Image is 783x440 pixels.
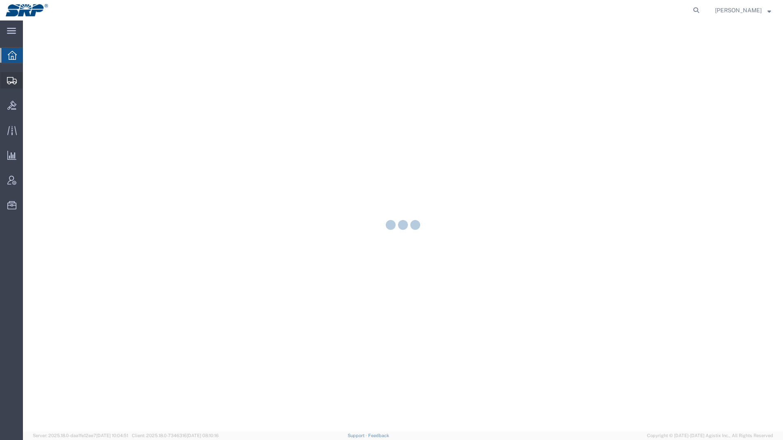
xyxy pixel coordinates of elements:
a: Support [348,433,368,438]
img: logo [6,4,48,16]
span: Copyright © [DATE]-[DATE] Agistix Inc., All Rights Reserved [647,432,773,439]
span: Ed Simmons [715,6,762,15]
span: Client: 2025.18.0-7346316 [132,433,219,438]
span: Server: 2025.18.0-daa1fe12ee7 [33,433,128,438]
span: [DATE] 08:10:16 [187,433,219,438]
button: [PERSON_NAME] [715,5,772,15]
a: Feedback [368,433,389,438]
span: [DATE] 10:04:51 [96,433,128,438]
